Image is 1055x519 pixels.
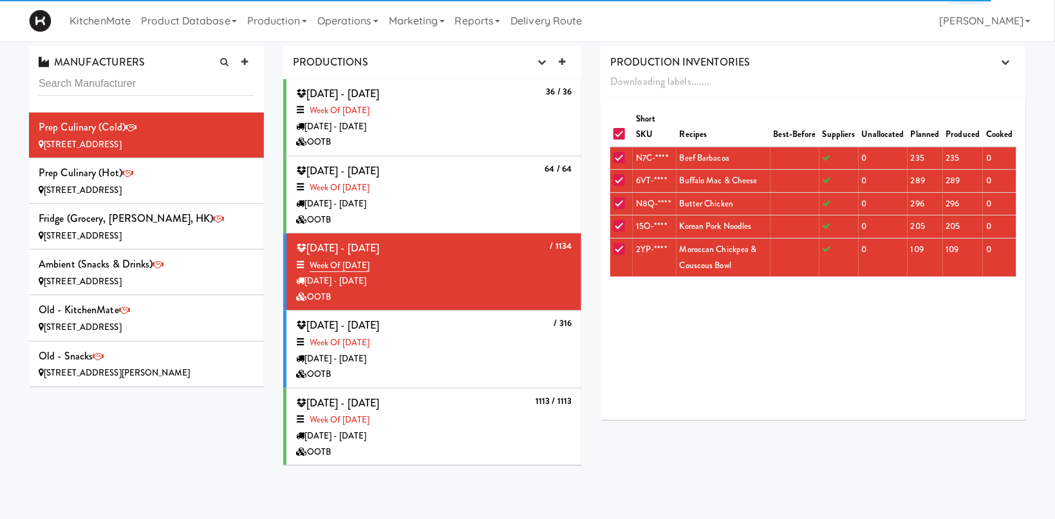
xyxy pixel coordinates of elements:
[943,215,984,239] td: 205
[983,147,1016,170] td: 0
[310,259,369,272] a: Week of [DATE]
[680,152,729,164] a: Beef Barbacoa
[296,86,380,101] span: [DATE] - [DATE]
[296,289,572,305] div: OOTB
[29,204,264,250] li: Fridge (Grocery, [PERSON_NAME], HK)[STREET_ADDRESS]
[983,215,1016,239] td: 0
[908,170,943,193] td: 289
[283,233,581,311] li: / 1134 [DATE] - [DATE]Week of [DATE][DATE] - [DATE]OOTB
[283,388,581,466] li: 1113 / 1113 [DATE] - [DATE]Week of [DATE][DATE] - [DATE]OOTB
[770,108,819,147] th: Best-Before
[983,108,1016,147] th: Cooked
[859,215,908,239] td: 0
[39,349,93,363] span: Old - Snacks
[908,108,943,147] th: Planned
[554,317,572,329] b: / 316
[943,239,984,277] td: 109
[536,395,572,407] b: 1113 / 1113
[39,302,119,317] span: Old - KitchenMate
[908,215,943,239] td: 205
[546,86,572,98] b: 36 / 36
[29,158,264,204] li: Prep Culinary (Hot)[STREET_ADDRESS]
[859,239,908,277] td: 0
[296,428,572,444] div: [DATE] - [DATE]
[296,241,380,255] span: [DATE] - [DATE]
[680,220,752,232] a: Korean Pork Noodles
[293,55,368,69] span: PRODUCTIONS
[296,396,380,410] span: [DATE] - [DATE]
[29,10,51,32] img: Micromart
[545,163,572,175] b: 64 / 64
[983,170,1016,193] td: 0
[633,108,677,147] th: Short SKU
[296,318,380,332] span: [DATE] - [DATE]
[550,240,572,252] b: / 1134
[310,414,369,426] a: Week of [DATE]
[943,170,984,193] td: 289
[39,257,153,271] span: Ambient (Snacks & Drinks)
[296,196,572,212] div: [DATE] - [DATE]
[296,212,572,228] div: OOTB
[983,192,1016,215] td: 0
[610,192,1016,215] tr: N8Q-****Butter Chicken02962960
[983,239,1016,277] td: 0
[908,147,943,170] td: 235
[908,239,943,277] td: 109
[680,197,733,210] a: Butter Chicken
[44,138,122,150] span: [STREET_ADDRESS]
[39,55,145,69] span: MANUFACTURERS
[44,184,122,196] span: [STREET_ADDRESS]
[943,192,984,215] td: 296
[943,147,984,170] td: 235
[677,108,770,147] th: Recipes
[296,134,572,150] div: OOTB
[44,321,122,333] span: [STREET_ADDRESS]
[29,341,264,387] li: Old - Snacks[STREET_ADDRESS][PERSON_NAME]
[44,275,122,287] span: [STREET_ADDRESS]
[859,147,908,170] td: 0
[283,79,581,156] li: 36 / 36 [DATE] - [DATE]Week of [DATE][DATE] - [DATE]OOTB
[296,273,572,289] div: [DATE] - [DATE]
[296,119,572,135] div: [DATE] - [DATE]
[39,120,126,134] span: Prep Culinary (Cold)
[610,239,1016,277] tr: 2YP-****Moroccan Chickpea & Couscous Bowl01091090
[610,55,750,69] span: PRODUCTION INVENTORIES
[610,74,710,89] span: Downloading labels.......
[39,165,122,180] span: Prep Culinary (Hot)
[610,170,1016,193] tr: 6VT-****Buffalo Mac & Cheese02892890
[29,113,264,158] li: Prep Culinary (Cold)[STREET_ADDRESS]
[908,192,943,215] td: 296
[283,156,581,233] li: 64 / 64 [DATE] - [DATE]Week of [DATE][DATE] - [DATE]OOTB
[310,104,369,116] a: Week of [DATE]
[859,170,908,193] td: 0
[680,243,757,271] a: Moroccan Chickpea & Couscous Bowl
[296,351,572,367] div: [DATE] - [DATE]
[296,444,572,460] div: OOTB
[943,108,984,147] th: Produced
[296,163,380,178] span: [DATE] - [DATE]
[859,192,908,215] td: 0
[39,211,214,226] span: Fridge (Grocery, [PERSON_NAME], HK)
[610,215,1016,239] tr: 15O-****Korean Pork Noodles02052050
[44,230,122,242] span: [STREET_ADDRESS]
[610,147,1016,170] tr: N7C-****Beef Barbacoa02352350
[819,108,859,147] th: Suppliers
[680,174,758,187] a: Buffalo Mac & Cheese
[44,367,190,379] span: [STREET_ADDRESS][PERSON_NAME]
[283,311,581,388] li: / 316 [DATE] - [DATE]Week of [DATE][DATE] - [DATE]OOTB
[296,367,572,383] div: OOTB
[859,108,908,147] th: Unallocated
[39,72,254,96] input: Search Manufacturer
[310,181,369,194] a: Week of [DATE]
[29,295,264,341] li: Old - KitchenMate[STREET_ADDRESS]
[310,336,369,349] a: Week of [DATE]
[29,250,264,295] li: Ambient (Snacks & Drinks)[STREET_ADDRESS]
